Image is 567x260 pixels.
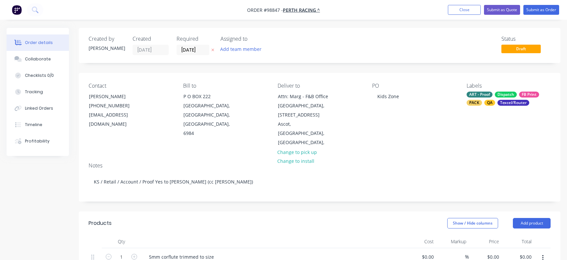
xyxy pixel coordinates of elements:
div: Labels [467,83,551,89]
div: Attn: Marg - F&B Office [GEOGRAPHIC_DATA], [STREET_ADDRESS]Ascot, [GEOGRAPHIC_DATA], [GEOGRAPHIC_... [272,92,338,147]
div: Products [89,219,112,227]
div: Markup [436,235,469,248]
div: Required [177,36,213,42]
div: Assigned to [220,36,286,42]
button: Profitability [7,133,69,149]
button: Add team member [217,45,265,54]
div: Ascot, [GEOGRAPHIC_DATA], [GEOGRAPHIC_DATA], [278,119,332,147]
div: Attn: Marg - F&B Office [GEOGRAPHIC_DATA], [STREET_ADDRESS] [278,92,332,119]
div: Status [501,36,551,42]
div: Deliver to [278,83,362,89]
div: ART - Proof [467,92,493,97]
div: [EMAIL_ADDRESS][DOMAIN_NAME] [89,110,143,129]
div: Created [133,36,169,42]
a: Perth Racing ^ [283,7,320,13]
div: QA [484,100,495,106]
button: Change to install [274,157,318,165]
span: Draft [501,45,541,53]
button: Collaborate [7,51,69,67]
div: [PERSON_NAME][PHONE_NUMBER][EMAIL_ADDRESS][DOMAIN_NAME] [83,92,149,129]
div: Total [502,235,535,248]
div: Order details [25,40,53,46]
div: Created by [89,36,125,42]
div: Dispatch [495,92,517,97]
div: Cost [404,235,436,248]
div: Bill to [183,83,267,89]
div: Price [469,235,502,248]
button: Add product [513,218,551,228]
div: Kids Zone [372,92,404,101]
button: Submit as Quote [484,5,520,15]
span: Order #98847 - [247,7,283,13]
div: Linked Orders [25,105,53,111]
div: Timeline [25,122,42,128]
button: Submit as Order [523,5,559,15]
button: Close [448,5,481,15]
div: PO [372,83,456,89]
div: KS / Retail / Account / Proof Yes to [PERSON_NAME] (cc [PERSON_NAME]) [89,172,551,192]
img: Factory [12,5,22,15]
div: [PHONE_NUMBER] [89,101,143,110]
div: Checklists 0/0 [25,73,54,78]
div: Qty [102,235,141,248]
button: Linked Orders [7,100,69,117]
button: Change to pick up [274,147,321,156]
div: FB Print [519,92,539,97]
div: P O BOX 222[GEOGRAPHIC_DATA], [GEOGRAPHIC_DATA], [GEOGRAPHIC_DATA], 6984 [178,92,243,138]
div: Collaborate [25,56,51,62]
div: [GEOGRAPHIC_DATA], [GEOGRAPHIC_DATA], [GEOGRAPHIC_DATA], 6984 [183,101,238,138]
button: Show / Hide columns [447,218,498,228]
div: [PERSON_NAME] [89,45,125,52]
button: Order details [7,34,69,51]
div: Contact [89,83,173,89]
button: Timeline [7,117,69,133]
div: P O BOX 222 [183,92,238,101]
div: Notes [89,162,551,169]
div: Texcel/Router [497,100,529,106]
button: Tracking [7,84,69,100]
button: Checklists 0/0 [7,67,69,84]
div: Tracking [25,89,43,95]
div: [PERSON_NAME] [89,92,143,101]
button: Add team member [220,45,265,54]
div: Profitability [25,138,50,144]
div: PACK [467,100,482,106]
